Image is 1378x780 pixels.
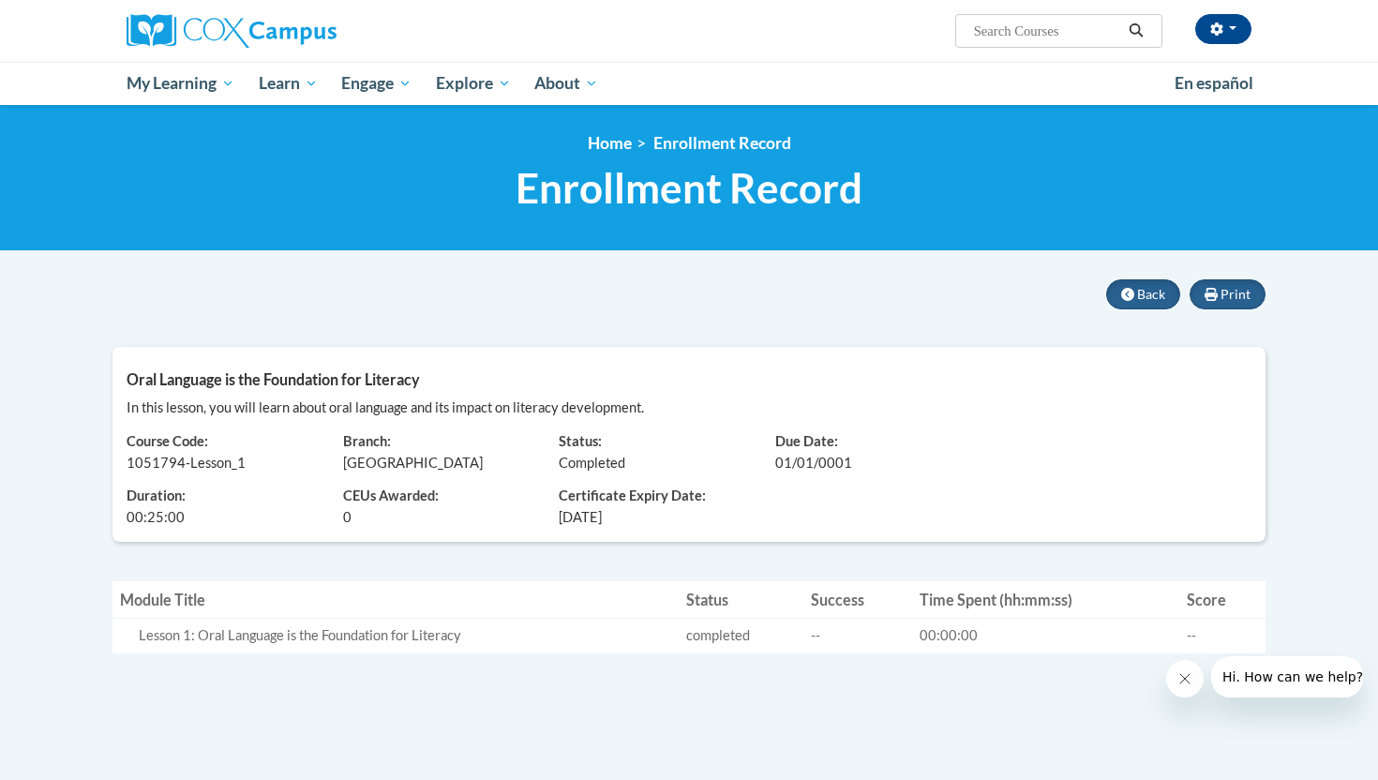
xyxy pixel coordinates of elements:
iframe: Close message [1166,660,1204,697]
div: Main menu [98,62,1280,105]
span: Duration: [127,487,186,503]
span: [DATE] [559,507,602,528]
span: CEUs Awarded: [343,487,532,507]
span: [GEOGRAPHIC_DATA] [343,455,483,471]
th: Success [803,581,912,619]
span: In this lesson, you will learn about oral language and its impact on literacy development. [127,399,644,415]
a: Learn [247,62,330,105]
a: My Learning [114,62,247,105]
span: Branch: [343,433,391,449]
span: Explore [436,72,511,95]
button: Print [1190,279,1266,309]
th: Status [679,581,803,619]
span: Certificate Expiry Date: [559,487,747,507]
span: 0 [343,507,352,528]
a: Home [588,133,632,153]
td: completed [679,619,803,653]
div: -- [1187,626,1258,646]
a: Explore [424,62,523,105]
span: Due Date: [775,433,838,449]
div: Lesson 1: Oral Language is the Foundation for Literacy [139,626,671,646]
span: Oral Language is the Foundation for Literacy [127,370,420,388]
th: Time Spent (hh:mm:ss) [912,581,1178,619]
span: Print [1221,286,1251,302]
a: About [523,62,611,105]
span: Enrollment Record [653,133,791,153]
button: Back [1106,279,1180,309]
span: 00:25:00 [127,509,185,525]
span: 1051794-Lesson_1 [127,455,246,471]
span: My Learning [127,72,234,95]
span: Learn [259,72,318,95]
span: En español [1175,73,1253,93]
span: Course Code: [127,433,208,449]
span: Enrollment Record [516,163,862,213]
span: Completed [559,455,625,471]
td: 00:00:00 [912,619,1178,653]
th: Module Title [112,581,679,619]
a: Cox Campus [127,14,483,48]
iframe: Message from company [1211,656,1363,697]
th: Score [1179,581,1266,619]
span: Engage [341,72,412,95]
button: Search [1122,20,1150,42]
img: Cox Campus [127,14,337,48]
td: -- [803,619,912,653]
a: Engage [329,62,424,105]
input: Search Courses [972,20,1122,42]
span: Status: [559,433,602,449]
button: Account Settings [1195,14,1251,44]
a: En español [1162,64,1266,103]
span: 01/01/0001 [775,455,852,471]
span: About [534,72,598,95]
span: Back [1137,286,1165,302]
